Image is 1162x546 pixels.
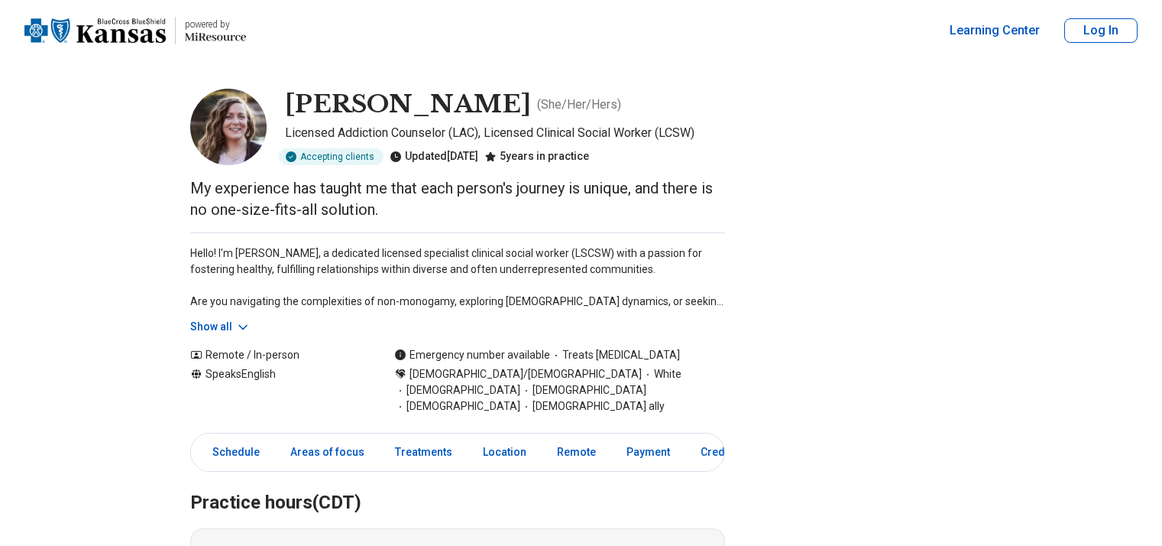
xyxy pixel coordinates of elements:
[194,437,269,468] a: Schedule
[190,453,725,516] h2: Practice hours (CDT)
[394,398,520,414] span: [DEMOGRAPHIC_DATA]
[394,382,520,398] span: [DEMOGRAPHIC_DATA]
[279,148,384,165] div: Accepting clients
[285,124,725,142] p: Licensed Addiction Counselor (LAC), Licensed Clinical Social Worker (LCSW)
[520,398,665,414] span: [DEMOGRAPHIC_DATA] ally
[24,6,246,55] a: Home page
[281,437,374,468] a: Areas of focus
[390,148,478,165] div: Updated [DATE]
[520,382,646,398] span: [DEMOGRAPHIC_DATA]
[550,347,680,363] span: Treats [MEDICAL_DATA]
[190,347,364,363] div: Remote / In-person
[548,437,605,468] a: Remote
[1064,18,1138,43] button: Log In
[409,366,642,382] span: [DEMOGRAPHIC_DATA]/[DEMOGRAPHIC_DATA]
[950,21,1040,40] a: Learning Center
[190,89,267,165] img: Alyssa McCarroll, Licensed Addiction Counselor (LAC)
[190,177,725,220] p: My experience has taught me that each person's journey is unique, and there is no one-size-fits-a...
[185,18,246,31] p: powered by
[386,437,461,468] a: Treatments
[474,437,536,468] a: Location
[642,366,681,382] span: White
[691,437,768,468] a: Credentials
[190,245,725,310] p: Hello! I'm [PERSON_NAME], a dedicated licensed specialist clinical social worker (LSCSW) with a p...
[394,347,550,363] div: Emergency number available
[617,437,679,468] a: Payment
[190,319,251,335] button: Show all
[537,96,621,114] p: ( She/Her/Hers )
[484,148,589,165] div: 5 years in practice
[285,89,531,121] h1: [PERSON_NAME]
[190,366,364,414] div: Speaks English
